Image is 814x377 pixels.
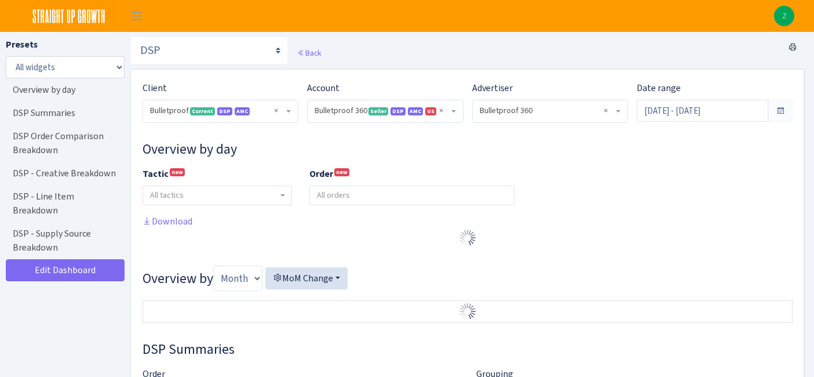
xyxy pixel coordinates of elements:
span: Bulletproof 360 [480,105,614,117]
span: Amazon Marketing Cloud [235,107,250,115]
h3: Overview by [143,266,793,291]
button: MoM Change [265,267,348,289]
a: DSP - Supply Source Breakdown [6,222,122,259]
span: Seller [368,107,388,115]
sup: new [170,168,185,176]
label: Client [143,81,167,95]
label: Date range [637,81,681,95]
span: Bulletproof 360 <span class="badge badge-success">Seller</span><span class="badge badge-primary">... [308,100,462,122]
a: Overview by day [6,78,122,101]
a: DSP - Line Item Breakdown [6,185,122,222]
img: Preloader [458,302,477,321]
a: DSP Summaries [6,101,122,125]
img: Preloader [458,229,477,247]
a: Back [297,48,321,58]
a: Z [774,6,794,26]
b: Tactic [143,168,169,180]
h3: Widget #10 [143,141,793,158]
label: Account [307,81,340,95]
label: Advertiser [472,81,513,95]
a: Edit Dashboard [6,259,125,281]
span: Current [190,107,215,115]
h3: Widget #37 [143,341,793,358]
span: Bulletproof 360 [473,100,627,122]
b: Order [309,168,333,180]
sup: new [334,168,349,176]
img: Zach Belous [774,6,794,26]
input: All orders [310,186,514,205]
span: US [425,107,436,115]
span: Remove all items [274,105,278,117]
label: Presets [6,38,38,52]
span: Bulletproof 360 <span class="badge badge-success">Seller</span><span class="badge badge-primary">... [315,105,448,117]
a: DSP - Creative Breakdown [6,162,122,185]
a: Download [143,215,192,227]
span: Bulletproof <span class="badge badge-success">Current</span><span class="badge badge-primary">DSP... [143,100,298,122]
span: Remove all items [439,105,443,117]
a: DSP Order Comparison Breakdown [6,125,122,162]
span: Amazon Marketing Cloud [408,107,423,115]
span: Remove all items [604,105,608,117]
span: DSP [217,107,232,115]
button: Toggle navigation [122,6,151,26]
span: Bulletproof <span class="badge badge-success">Current</span><span class="badge badge-primary">DSP... [150,105,284,117]
span: DSP [390,107,406,115]
span: All tactics [150,190,184,201]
